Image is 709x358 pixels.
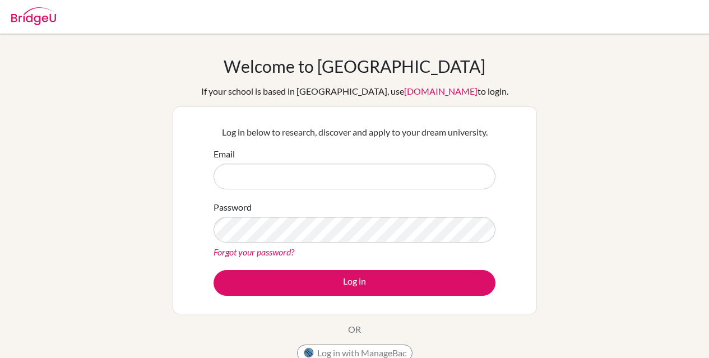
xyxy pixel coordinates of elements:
a: Forgot your password? [214,247,294,257]
button: Log in [214,270,495,296]
a: [DOMAIN_NAME] [404,86,478,96]
h1: Welcome to [GEOGRAPHIC_DATA] [224,56,485,76]
label: Password [214,201,252,214]
img: Bridge-U [11,7,56,25]
div: If your school is based in [GEOGRAPHIC_DATA], use to login. [201,85,508,98]
label: Email [214,147,235,161]
p: Log in below to research, discover and apply to your dream university. [214,125,495,139]
p: OR [348,323,361,336]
